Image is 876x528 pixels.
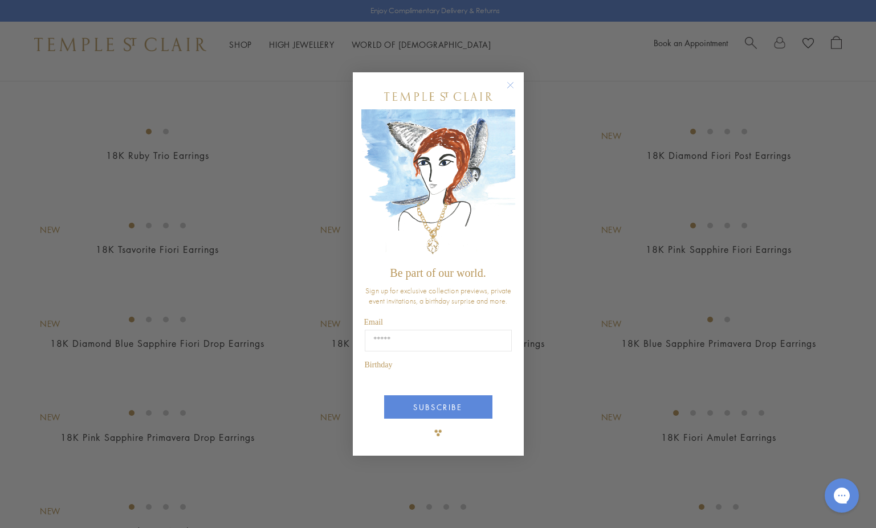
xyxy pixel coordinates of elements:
[427,421,450,444] img: TSC
[365,361,393,369] span: Birthday
[361,109,515,261] img: c4a9eb12-d91a-4d4a-8ee0-386386f4f338.jpeg
[365,285,511,306] span: Sign up for exclusive collection previews, private event invitations, a birthday surprise and more.
[509,84,523,98] button: Close dialog
[819,474,865,517] iframe: Gorgias live chat messenger
[364,318,383,326] span: Email
[390,267,486,279] span: Be part of our world.
[365,330,512,351] input: Email
[384,92,492,101] img: Temple St. Clair
[384,395,492,419] button: SUBSCRIBE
